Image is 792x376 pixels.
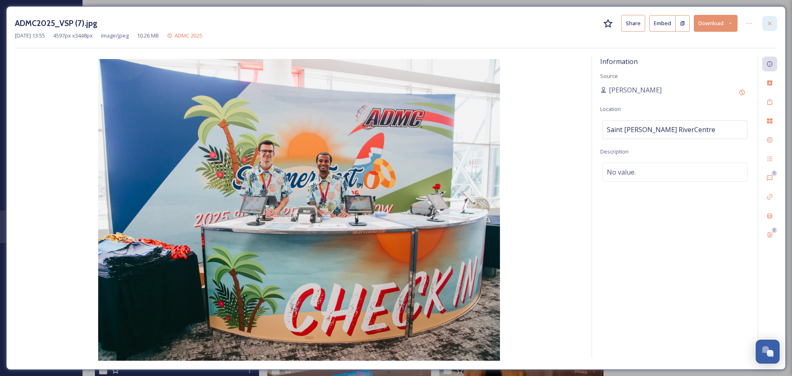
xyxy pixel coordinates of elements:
[174,32,202,39] span: ADMC 2025
[15,32,45,40] span: [DATE] 13:55
[771,227,777,233] div: 0
[756,340,780,364] button: Open Chat
[607,125,715,135] span: Saint [PERSON_NAME] RiverCentre
[694,15,738,32] button: Download
[101,32,129,40] span: image/jpeg
[53,32,93,40] span: 4597 px x 3448 px
[621,15,645,32] button: Share
[609,85,662,95] span: [PERSON_NAME]
[771,170,777,176] div: 0
[600,72,618,80] span: Source
[607,167,636,177] span: No value.
[649,15,676,32] button: Embed
[600,148,629,155] span: Description
[137,32,159,40] span: 10.26 MB
[600,57,638,66] span: Information
[15,17,97,29] h3: ADMC2025_VSP (7).jpg
[600,105,621,113] span: Location
[15,59,583,361] img: ADMC2025_VSP%20(7).jpg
